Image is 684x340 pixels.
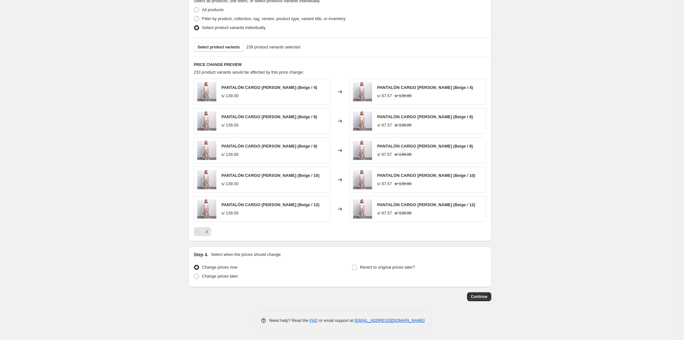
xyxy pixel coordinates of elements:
[202,274,238,279] span: Change prices later
[377,151,392,158] div: s/ 87.57
[394,93,412,99] strike: s/ 139.00
[377,144,473,148] span: PANTALÓN CARGO [PERSON_NAME] (Beige / 8)
[394,181,412,187] strike: s/ 139.00
[202,7,224,12] span: All products
[377,202,475,207] span: PANTALÓN CARGO [PERSON_NAME] (Beige / 12)
[394,210,412,216] strike: s/ 139.00
[467,292,491,301] button: Continue
[221,151,239,158] div: s/ 139.00
[318,318,355,323] span: or email support at
[221,173,320,178] span: PANTALÓN CARGO [PERSON_NAME] (Beige / 10)
[246,44,300,50] span: 239 product variants selected
[202,25,265,30] span: Select product variants individually
[377,85,473,90] span: PANTALÓN CARGO [PERSON_NAME] (Beige / 4)
[221,122,239,128] div: s/ 139.00
[221,144,317,148] span: PANTALÓN CARGO [PERSON_NAME] (Beige / 8)
[394,151,412,158] strike: s/ 139.00
[353,170,372,189] img: CRI_1875_80x.png
[221,210,239,216] div: s/ 139.00
[377,181,392,187] div: s/ 87.57
[360,265,415,270] span: Revert to original prices later?
[377,93,392,99] div: s/ 87.57
[353,141,372,160] img: CRI_1875_80x.png
[377,210,392,216] div: s/ 87.57
[221,114,317,119] span: PANTALÓN CARGO [PERSON_NAME] (Beige / 6)
[221,93,239,99] div: s/ 139.00
[221,85,317,90] span: PANTALÓN CARGO [PERSON_NAME] (Beige / 4)
[377,122,392,128] div: s/ 87.57
[194,43,244,52] button: Select product variants
[221,202,320,207] span: PANTALÓN CARGO [PERSON_NAME] (Beige / 12)
[353,199,372,219] img: CRI_1875_80x.png
[194,70,304,75] span: 233 product variants would be affected by this price change:
[377,114,473,119] span: PANTALÓN CARGO [PERSON_NAME] (Beige / 6)
[353,112,372,131] img: CRI_1875_80x.png
[221,181,239,187] div: s/ 139.00
[353,82,372,101] img: CRI_1875_80x.png
[211,251,281,258] p: Select when the prices should change
[377,173,475,178] span: PANTALÓN CARGO [PERSON_NAME] (Beige / 10)
[194,62,486,67] h6: PRICE CHANGE PREVIEW
[394,122,412,128] strike: s/ 139.00
[355,318,425,323] a: [EMAIL_ADDRESS][DOMAIN_NAME]
[198,45,240,50] span: Select product variants
[197,170,216,189] img: CRI_1875_80x.png
[194,227,211,236] nav: Pagination
[471,294,487,299] span: Continue
[202,265,237,270] span: Change prices now
[194,251,208,258] h2: Step 4.
[202,16,345,21] span: Filter by product, collection, tag, vendor, product type, variant title, or inventory
[202,227,211,236] button: Next
[197,199,216,219] img: CRI_1875_80x.png
[197,112,216,131] img: CRI_1875_80x.png
[310,318,318,323] a: FAQ
[197,82,216,101] img: CRI_1875_80x.png
[269,318,310,323] span: Need help? Read the
[197,141,216,160] img: CRI_1875_80x.png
